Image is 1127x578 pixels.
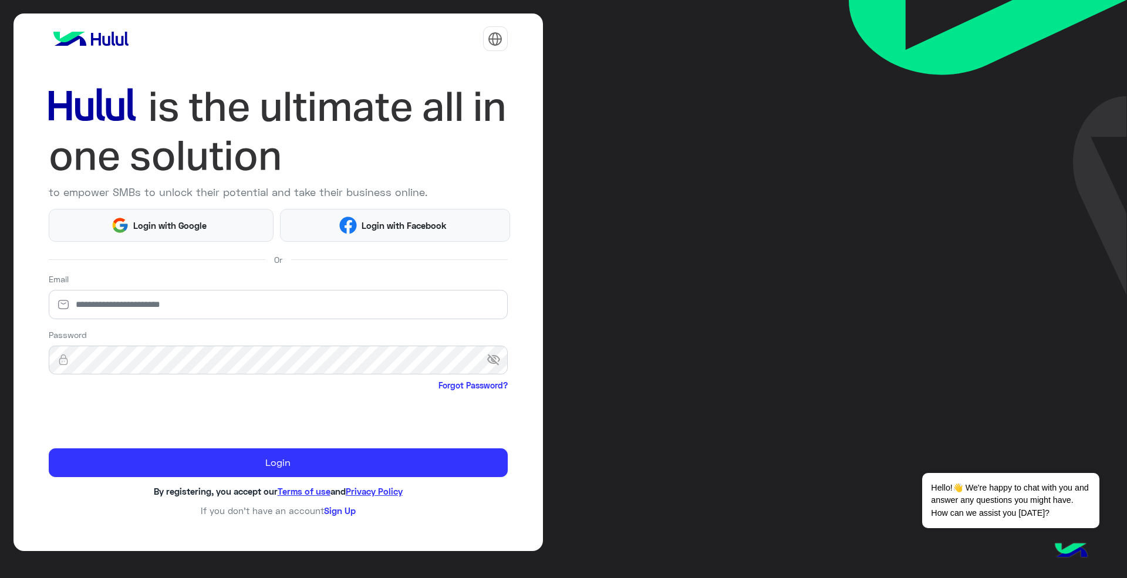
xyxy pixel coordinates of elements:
[280,209,509,241] button: Login with Facebook
[49,505,508,516] h6: If you don’t have an account
[438,379,508,391] a: Forgot Password?
[49,299,78,310] img: email
[49,329,87,341] label: Password
[357,219,451,232] span: Login with Facebook
[488,32,502,46] img: tab
[274,253,282,266] span: Or
[278,486,330,496] a: Terms of use
[339,217,357,234] img: Facebook
[49,82,508,180] img: hululLoginTitle_EN.svg
[330,486,346,496] span: and
[111,217,129,234] img: Google
[324,505,356,516] a: Sign Up
[49,27,133,50] img: logo
[487,350,508,371] span: visibility_off
[1051,531,1092,572] img: hulul-logo.png
[346,486,403,496] a: Privacy Policy
[154,486,278,496] span: By registering, you accept our
[49,273,69,285] label: Email
[49,448,508,478] button: Login
[922,473,1099,528] span: Hello!👋 We're happy to chat with you and answer any questions you might have. How can we assist y...
[49,184,508,200] p: to empower SMBs to unlock their potential and take their business online.
[49,209,274,241] button: Login with Google
[49,354,78,366] img: lock
[129,219,211,232] span: Login with Google
[49,394,227,440] iframe: reCAPTCHA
